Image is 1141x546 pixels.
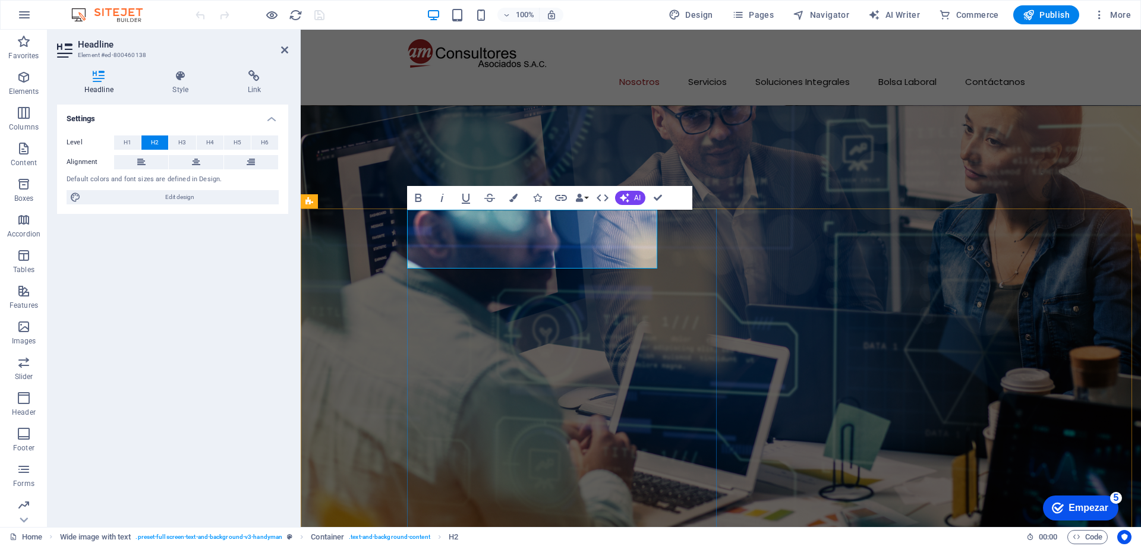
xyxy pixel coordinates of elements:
[1013,5,1079,24] button: Publish
[1117,530,1131,544] button: Usercentrics
[169,135,196,150] button: H3
[57,70,146,95] h4: Headline
[15,372,33,381] p: Slider
[788,5,854,24] button: Navigator
[863,5,925,24] button: AI Writer
[732,9,774,21] span: Pages
[60,530,459,544] nav: breadcrumb
[13,479,34,488] p: Forms
[1039,530,1057,544] span: 00 00
[664,5,718,24] div: Design (Ctrl+Alt+Y)
[289,8,302,22] i: Reload page
[407,186,430,210] button: Bold (Ctrl+B)
[14,194,34,203] p: Boxes
[261,135,269,150] span: H6
[78,50,264,61] h3: Element #ed-800460138
[1073,530,1102,544] span: Code
[60,530,131,544] span: Click to select. Double-click to edit
[67,175,279,185] div: Default colors and font sizes are defined in Design.
[11,158,37,168] p: Content
[939,9,999,21] span: Commerce
[141,135,168,150] button: H2
[67,155,114,169] label: Alignment
[669,9,713,21] span: Design
[664,5,718,24] button: Design
[251,135,278,150] button: H6
[1026,530,1058,544] h6: Session time
[868,9,920,21] span: AI Writer
[515,8,534,22] h6: 100%
[84,190,275,204] span: Edit design
[1093,9,1131,21] span: More
[234,135,241,150] span: H5
[288,8,302,22] button: reload
[727,5,778,24] button: Pages
[68,8,157,22] img: Editor Logo
[114,135,141,150] button: H1
[78,39,288,50] h2: Headline
[12,408,36,417] p: Header
[224,135,251,150] button: H5
[573,186,590,210] button: Data Bindings
[1089,5,1136,24] button: More
[1047,532,1049,541] span: :
[57,105,288,126] h4: Settings
[220,70,288,95] h4: Link
[31,13,71,23] font: Empezar
[349,530,430,544] span: . text-and-background-content
[12,336,36,346] p: Images
[478,186,501,210] button: Strikethrough
[431,186,453,210] button: Italic (Ctrl+I)
[9,122,39,132] p: Columns
[197,135,223,150] button: H4
[526,186,549,210] button: Icons
[10,530,42,544] a: Click to cancel selection. Double-click to open Pages
[135,530,282,544] span: . preset-fullscreen-text-and-background-v3-handyman
[1067,530,1108,544] button: Code
[287,534,292,540] i: This element is a customizable preset
[1023,9,1070,21] span: Publish
[502,186,525,210] button: Colors
[9,87,39,96] p: Elements
[311,530,344,544] span: Click to select. Double-click to edit
[264,8,279,22] button: Click here to leave preview mode and continue editing
[67,190,279,204] button: Edit design
[455,186,477,210] button: Underline (Ctrl+U)
[634,194,641,201] span: AI
[550,186,572,210] button: Link
[13,265,34,274] p: Tables
[77,3,82,13] font: 5
[449,530,458,544] span: Click to select. Double-click to edit
[10,301,38,310] p: Features
[67,135,114,150] label: Level
[6,6,81,31] div: Empezar Quedan 5 elementos, 0 % completado
[647,186,669,210] button: Confirm (Ctrl+⏎)
[497,8,540,22] button: 100%
[206,135,214,150] span: H4
[13,443,34,453] p: Footer
[146,70,220,95] h4: Style
[546,10,557,20] i: On resize automatically adjust zoom level to fit chosen device.
[7,229,40,239] p: Accordion
[124,135,131,150] span: H1
[934,5,1004,24] button: Commerce
[793,9,849,21] span: Navigator
[178,135,186,150] span: H3
[591,186,614,210] button: HTML
[8,51,39,61] p: Favorites
[151,135,159,150] span: H2
[615,191,645,205] button: AI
